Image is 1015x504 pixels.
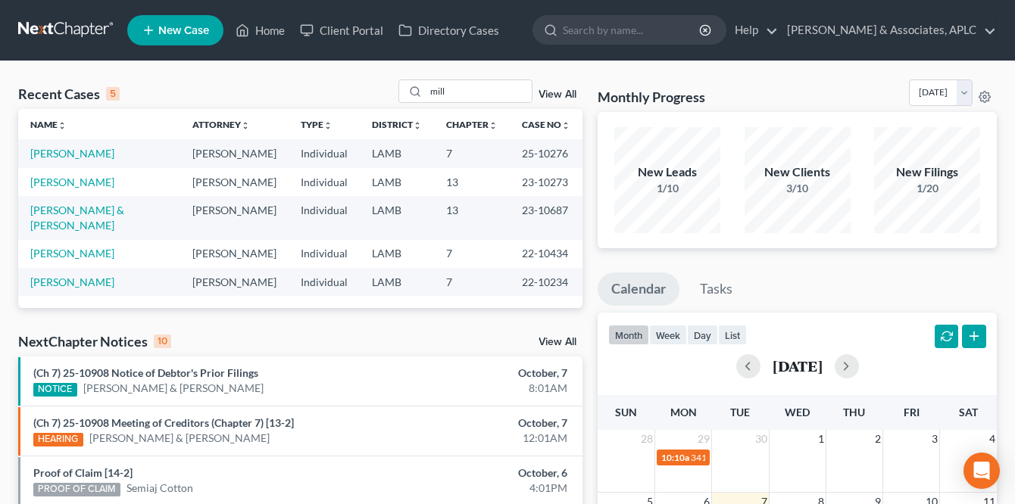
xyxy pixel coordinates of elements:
[192,119,250,130] a: Attorneyunfold_more
[360,139,434,167] td: LAMB
[904,406,920,418] span: Fri
[400,465,568,481] div: October, 6
[959,406,978,418] span: Sat
[33,416,294,429] a: (Ch 7) 25-10908 Meeting of Creditors (Chapter 7) [13-2]
[661,452,689,463] span: 10:10a
[727,17,778,44] a: Help
[33,483,120,496] div: PROOF OF CLAIM
[539,89,576,100] a: View All
[180,196,289,239] td: [PERSON_NAME]
[426,80,532,102] input: Search by name...
[372,119,422,130] a: Districtunfold_more
[33,466,133,479] a: Proof of Claim [14-2]
[33,383,77,397] div: NOTICE
[228,17,292,44] a: Home
[874,163,980,181] div: New Filings
[89,431,270,446] a: [PERSON_NAME] & [PERSON_NAME]
[614,181,720,196] div: 1/10
[434,139,510,167] td: 7
[779,17,996,44] a: [PERSON_NAME] & Associates, APLC
[686,272,746,306] a: Tasks
[510,240,582,268] td: 22-10434
[289,139,360,167] td: Individual
[180,139,289,167] td: [PERSON_NAME]
[241,121,250,130] i: unfold_more
[670,406,697,418] span: Mon
[289,196,360,239] td: Individual
[510,139,582,167] td: 25-10276
[18,332,171,350] div: NextChapter Notices
[730,406,750,418] span: Tue
[158,25,209,36] span: New Case
[988,430,997,448] span: 4
[718,325,747,345] button: list
[30,176,114,188] a: [PERSON_NAME]
[817,430,826,448] span: 1
[180,240,289,268] td: [PERSON_NAME]
[400,381,568,396] div: 8:01AM
[434,168,510,196] td: 13
[58,121,67,130] i: unfold_more
[30,204,124,232] a: [PERSON_NAME] & [PERSON_NAME]
[434,268,510,296] td: 7
[83,381,264,396] a: [PERSON_NAME] & [PERSON_NAME]
[510,168,582,196] td: 23-10273
[963,453,1000,489] div: Open Intercom Messenger
[30,119,67,130] a: Nameunfold_more
[106,87,120,101] div: 5
[360,268,434,296] td: LAMB
[360,168,434,196] td: LAMB
[745,181,851,196] div: 3/10
[639,430,654,448] span: 28
[400,366,568,381] div: October, 7
[773,358,823,374] h2: [DATE]
[33,433,83,446] div: HEARING
[360,240,434,268] td: LAMB
[563,16,701,44] input: Search by name...
[400,481,568,496] div: 4:01PM
[615,406,637,418] span: Sun
[608,325,649,345] button: month
[522,119,570,130] a: Case Nounfold_more
[400,431,568,446] div: 12:01AM
[180,268,289,296] td: [PERSON_NAME]
[561,121,570,130] i: unfold_more
[292,17,391,44] a: Client Portal
[434,240,510,268] td: 7
[843,406,865,418] span: Thu
[126,481,193,496] a: Semiaj Cotton
[446,119,498,130] a: Chapterunfold_more
[323,121,333,130] i: unfold_more
[30,275,114,288] a: [PERSON_NAME]
[30,147,114,160] a: [PERSON_NAME]
[687,325,718,345] button: day
[510,268,582,296] td: 22-10234
[649,325,687,345] button: week
[391,17,507,44] a: Directory Cases
[289,240,360,268] td: Individual
[30,247,114,260] a: [PERSON_NAME]
[696,430,711,448] span: 29
[754,430,769,448] span: 30
[33,366,258,379] a: (Ch 7) 25-10908 Notice of Debtor's Prior Filings
[360,196,434,239] td: LAMB
[874,181,980,196] div: 1/20
[489,121,498,130] i: unfold_more
[614,163,720,181] div: New Leads
[785,406,810,418] span: Wed
[154,334,171,348] div: 10
[745,163,851,181] div: New Clients
[510,196,582,239] td: 23-10687
[18,85,120,103] div: Recent Cases
[598,272,679,306] a: Calendar
[691,452,837,463] span: 341(a) meeting for [PERSON_NAME]
[289,168,360,196] td: Individual
[180,168,289,196] td: [PERSON_NAME]
[413,121,422,130] i: unfold_more
[434,196,510,239] td: 13
[539,337,576,347] a: View All
[400,415,568,431] div: October, 7
[301,119,333,130] a: Typeunfold_more
[873,430,882,448] span: 2
[930,430,939,448] span: 3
